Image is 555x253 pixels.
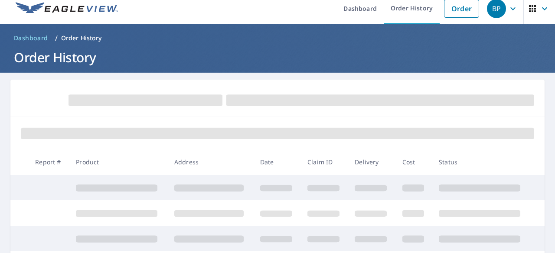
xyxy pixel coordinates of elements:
a: Dashboard [10,31,52,45]
th: Product [69,149,167,175]
nav: breadcrumb [10,31,545,45]
h1: Order History [10,48,545,66]
img: EV Logo [16,2,118,15]
th: Address [167,149,253,175]
span: Dashboard [14,34,48,42]
th: Claim ID [300,149,348,175]
th: Cost [395,149,432,175]
th: Date [253,149,300,175]
li: / [55,33,58,43]
p: Order History [61,34,102,42]
th: Report # [28,149,69,175]
th: Status [432,149,530,175]
th: Delivery [348,149,395,175]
